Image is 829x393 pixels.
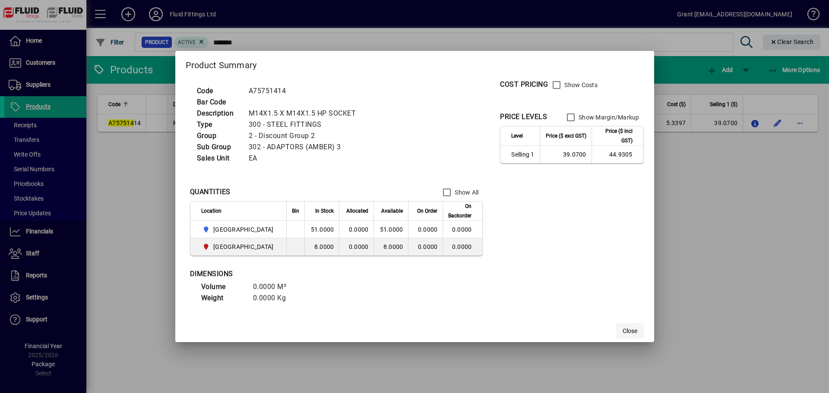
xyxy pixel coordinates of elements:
span: Close [623,327,637,336]
td: 0.0000 [339,238,373,255]
td: 0.0000 [339,221,373,238]
span: [GEOGRAPHIC_DATA] [213,225,273,234]
td: Code [193,85,244,97]
td: 300 - STEEL FITTINGS [244,119,367,130]
span: Available [381,206,403,216]
span: Selling 1 [511,150,534,159]
span: On Order [417,206,437,216]
span: Location [201,206,221,216]
td: Type [193,119,244,130]
td: Group [193,130,244,141]
span: In Stock [315,206,334,216]
td: Bar Code [193,97,244,108]
span: Allocated [346,206,368,216]
td: EA [244,153,367,164]
div: PRICE LEVELS [500,112,547,122]
td: 0.0000 [443,238,482,255]
span: 0.0000 [418,226,438,233]
td: 302 - ADAPTORS (AMBER) 3 [244,141,367,153]
td: A75751414 [244,85,367,97]
h2: Product Summary [175,51,654,76]
div: DIMENSIONS [190,269,406,279]
span: Bin [292,206,299,216]
span: 0.0000 [418,243,438,250]
button: Close [616,323,644,339]
td: 0.0000 [443,221,482,238]
td: 0.0000 Kg [249,292,301,304]
td: 51.0000 [373,221,408,238]
span: Price ($ incl GST) [597,126,633,145]
label: Show All [453,188,478,197]
td: 44.9305 [592,146,643,163]
div: QUANTITIES [190,187,231,197]
td: Sales Unit [193,153,244,164]
div: COST PRICING [500,79,548,90]
span: On Backorder [448,201,471,220]
td: Volume [197,281,249,292]
label: Show Costs [563,81,598,89]
td: Description [193,108,244,119]
td: M14X1.5 X M14X1.5 HP SOCKET [244,108,367,119]
td: 39.0700 [540,146,592,163]
span: CHRISTCHURCH [201,242,277,252]
td: Weight [197,292,249,304]
span: Level [511,131,523,141]
td: 0.0000 M³ [249,281,301,292]
td: 51.0000 [304,221,339,238]
td: 2 - Discount Group 2 [244,130,367,141]
span: [GEOGRAPHIC_DATA] [213,242,273,251]
span: AUCKLAND [201,224,277,235]
span: Price ($ excl GST) [546,131,586,141]
label: Show Margin/Markup [577,113,639,122]
td: Sub Group [193,141,244,153]
td: 8.0000 [373,238,408,255]
td: 8.0000 [304,238,339,255]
